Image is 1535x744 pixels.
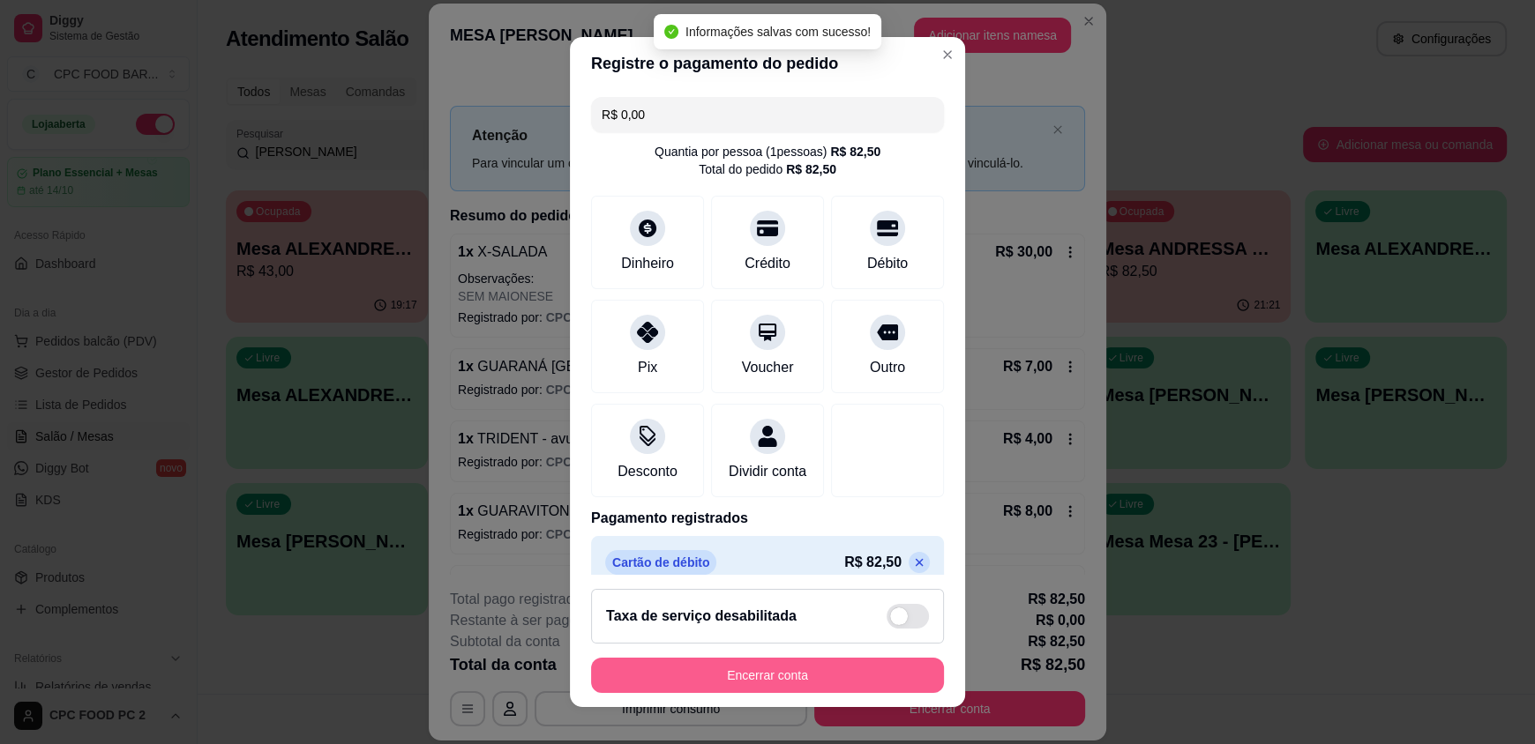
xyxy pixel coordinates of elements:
button: Close [933,41,962,69]
button: Encerrar conta [591,658,944,693]
div: Quantia por pessoa ( 1 pessoas) [655,143,880,160]
div: R$ 82,50 [786,160,836,178]
div: Desconto [618,461,678,482]
div: Outro [870,357,905,378]
p: R$ 82,50 [844,552,902,573]
div: Débito [867,253,908,274]
span: Informações salvas com sucesso! [685,25,871,39]
div: Voucher [742,357,794,378]
input: Ex.: hambúrguer de cordeiro [602,97,933,132]
div: Total do pedido [699,160,836,178]
div: Dividir conta [729,461,806,482]
div: Crédito [745,253,790,274]
p: Cartão de débito [605,550,716,575]
p: Pagamento registrados [591,508,944,529]
h2: Taxa de serviço desabilitada [606,606,797,627]
span: check-circle [664,25,678,39]
header: Registre o pagamento do pedido [570,37,965,90]
div: Pix [638,357,657,378]
div: Dinheiro [621,253,674,274]
div: R$ 82,50 [830,143,880,160]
